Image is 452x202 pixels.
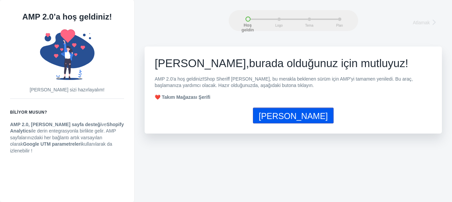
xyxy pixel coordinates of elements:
font: Biliyor musun? [10,110,47,115]
font: Tema [305,24,313,27]
font: burada olduğunuz için mutluyuz! [249,57,408,69]
iframe: Drift Widget Chat Controller [418,168,444,194]
font: AMP 2.0’a hoş geldiniz! [22,12,112,21]
font: ile derin entegrasyonla birlikte gelir [31,128,104,134]
font: ! [202,76,204,82]
font: Logo [275,24,282,27]
button: [PERSON_NAME] [253,108,334,124]
font: Plan [336,24,343,27]
font: Shop Sheriff [PERSON_NAME], bu merakla beklenen sürüm için AMP'yi tamamen yeniledi. Bu araç, başl... [155,76,413,88]
a: Atlamak [413,18,440,27]
font: ve [102,122,107,127]
font: ❤️ Takım Mağazası Şerifi [155,94,210,100]
font: . AMP sayfalarınızdaki her bağlantı artık varsayılan olarak [10,128,116,147]
font: [PERSON_NAME], [155,57,249,69]
font: AMP 2.0'a hoş geldiniz [155,76,202,82]
font: [PERSON_NAME] sizi hazırlayalım! [30,87,105,92]
font: kullanılarak da izlenebilir ! [10,141,112,153]
font: AMP 2.0, [PERSON_NAME] sayfa desteği [10,122,102,127]
font: Atlamak [413,20,430,25]
font: Google UTM parametreleri [23,141,82,147]
font: [PERSON_NAME] [259,111,328,120]
font: Hoş geldin [241,23,254,32]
